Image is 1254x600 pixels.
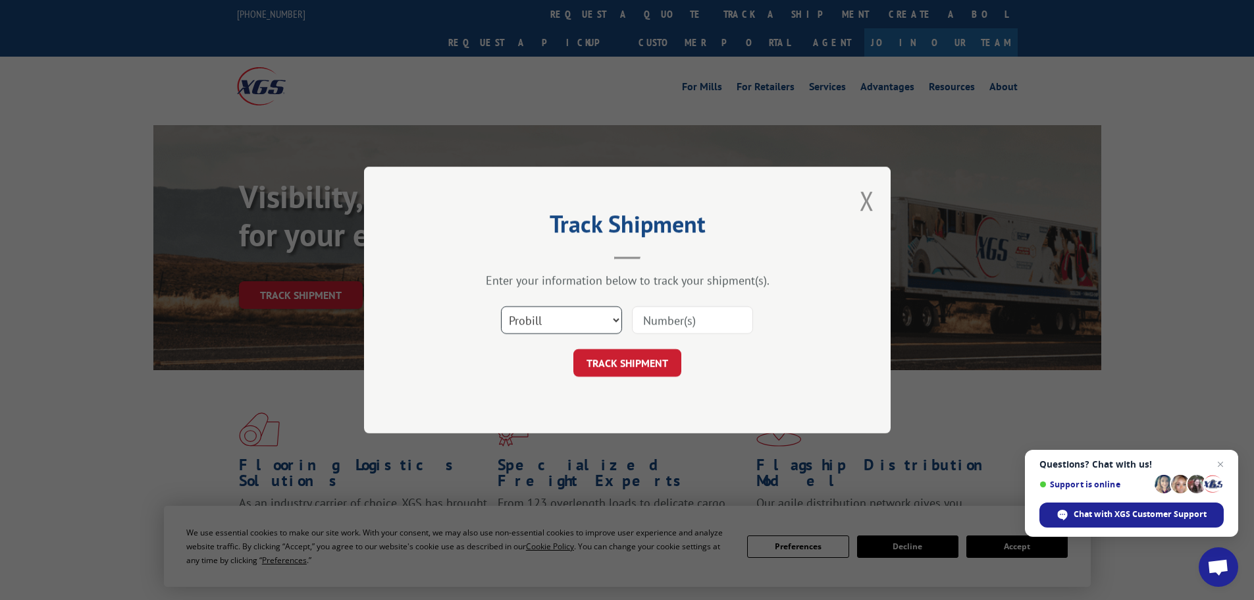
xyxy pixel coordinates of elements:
[1039,459,1224,470] span: Questions? Chat with us!
[430,273,825,288] div: Enter your information below to track your shipment(s).
[1039,479,1150,489] span: Support is online
[573,349,681,377] button: TRACK SHIPMENT
[1199,547,1238,587] div: Open chat
[860,183,874,218] button: Close modal
[632,306,753,334] input: Number(s)
[1213,456,1228,472] span: Close chat
[1039,503,1224,528] div: Chat with XGS Customer Support
[1074,508,1207,520] span: Chat with XGS Customer Support
[430,215,825,240] h2: Track Shipment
